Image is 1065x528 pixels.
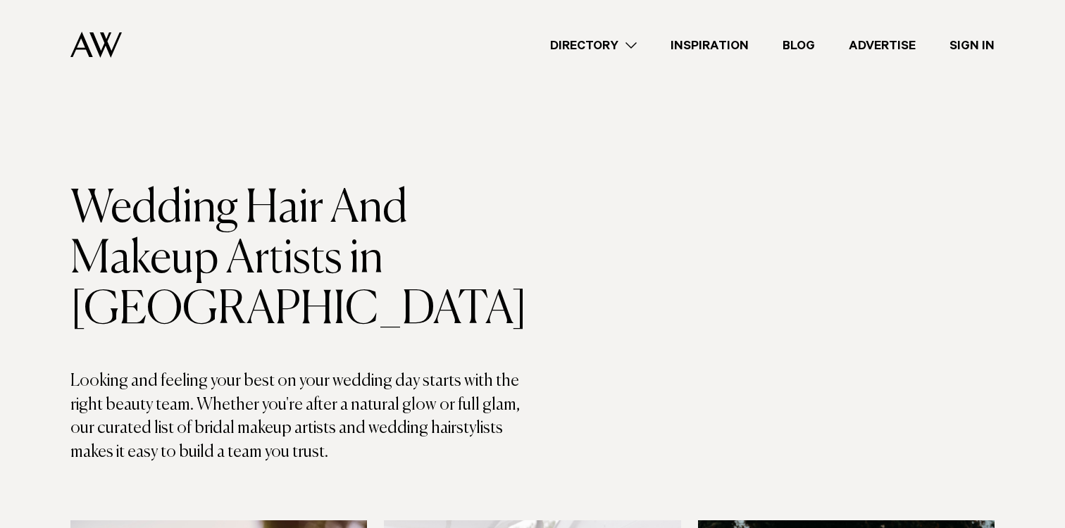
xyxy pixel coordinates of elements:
[70,32,122,58] img: Auckland Weddings Logo
[70,184,532,336] h1: Wedding Hair And Makeup Artists in [GEOGRAPHIC_DATA]
[766,36,832,55] a: Blog
[654,36,766,55] a: Inspiration
[533,36,654,55] a: Directory
[933,36,1011,55] a: Sign In
[70,370,532,464] p: Looking and feeling your best on your wedding day starts with the right beauty team. Whether you'...
[832,36,933,55] a: Advertise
